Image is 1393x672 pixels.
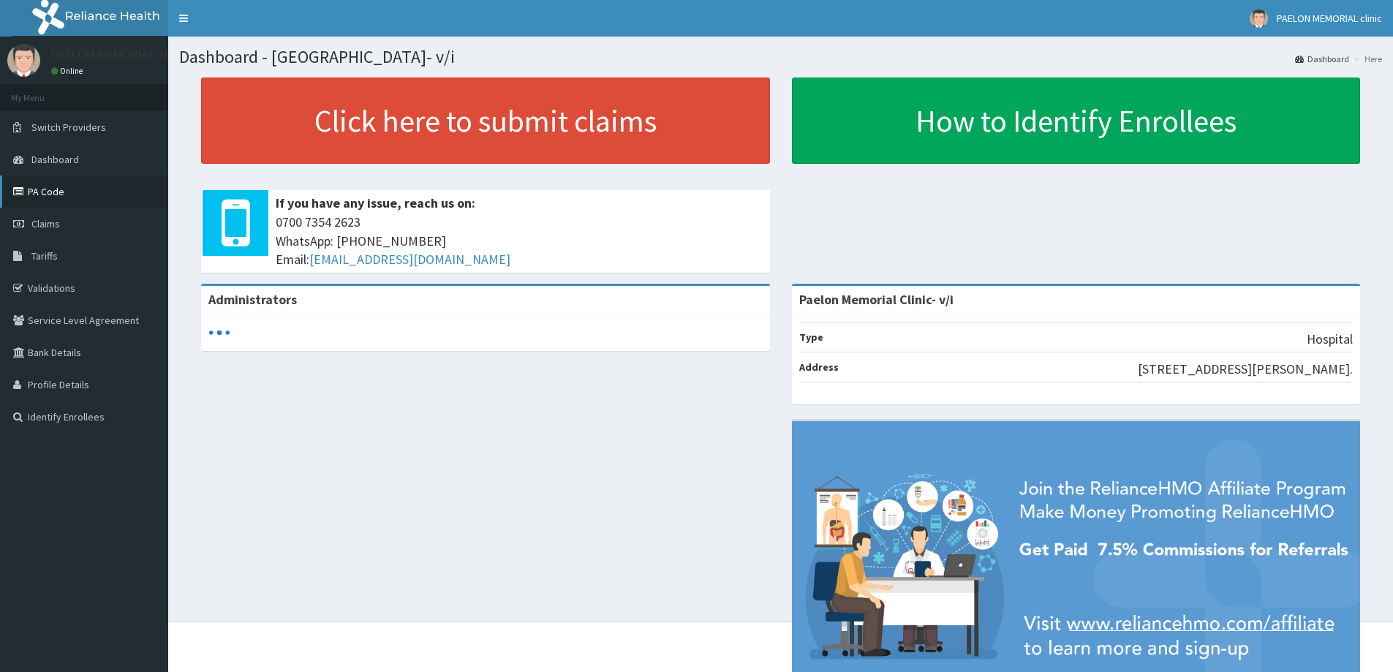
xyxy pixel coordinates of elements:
[792,78,1361,164] a: How to Identify Enrollees
[31,217,60,230] span: Claims
[51,48,189,61] p: PAELON MEMORIAL clinic
[276,213,763,269] span: 0700 7354 2623 WhatsApp: [PHONE_NUMBER] Email:
[201,78,770,164] a: Click here to submit claims
[31,249,58,263] span: Tariffs
[799,331,823,344] b: Type
[1277,12,1382,25] span: PAELON MEMORIAL clinic
[1307,330,1353,349] p: Hospital
[799,291,954,308] strong: Paelon Memorial Clinic- v/i
[31,121,106,134] span: Switch Providers
[276,195,475,211] b: If you have any issue, reach us on:
[208,322,230,344] svg: audio-loading
[1351,53,1382,65] li: Here
[208,291,297,308] b: Administrators
[799,360,839,374] b: Address
[1295,53,1349,65] a: Dashboard
[31,153,79,166] span: Dashboard
[179,48,1382,67] h1: Dashboard - [GEOGRAPHIC_DATA]- v/i
[1138,360,1353,379] p: [STREET_ADDRESS][PERSON_NAME].
[51,66,86,76] a: Online
[309,251,510,268] a: [EMAIL_ADDRESS][DOMAIN_NAME]
[7,44,40,77] img: User Image
[1250,10,1268,28] img: User Image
